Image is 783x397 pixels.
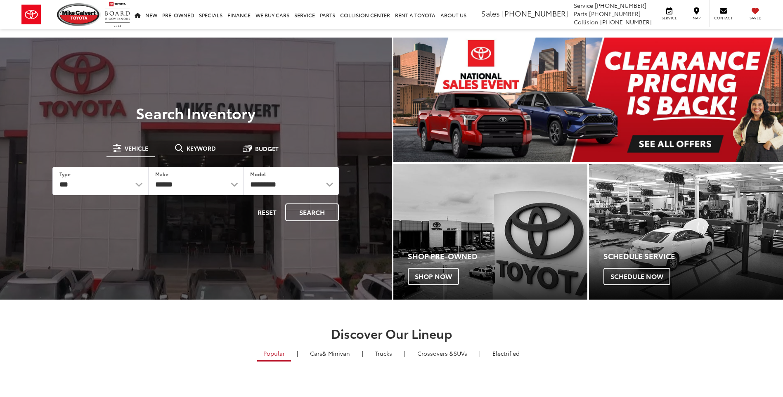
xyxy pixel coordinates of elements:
[589,164,783,300] div: Toyota
[369,346,398,360] a: Trucks
[595,1,646,9] span: [PHONE_NUMBER]
[408,252,587,260] h4: Shop Pre-Owned
[574,18,598,26] span: Collision
[304,346,356,360] a: Cars
[59,170,71,177] label: Type
[481,8,500,19] span: Sales
[687,15,705,21] span: Map
[603,268,670,285] span: Schedule Now
[603,252,783,260] h4: Schedule Service
[101,326,683,340] h2: Discover Our Lineup
[393,164,587,300] a: Shop Pre-Owned Shop Now
[57,3,101,26] img: Mike Calvert Toyota
[660,15,679,21] span: Service
[155,170,168,177] label: Make
[502,8,568,19] span: [PHONE_NUMBER]
[477,349,483,357] li: |
[589,9,641,18] span: [PHONE_NUMBER]
[360,349,365,357] li: |
[125,145,148,151] span: Vehicle
[257,346,291,362] a: Popular
[393,164,587,300] div: Toyota
[417,349,454,357] span: Crossovers &
[746,15,764,21] span: Saved
[402,349,407,357] li: |
[322,349,350,357] span: & Minivan
[574,9,587,18] span: Parts
[295,349,300,357] li: |
[600,18,652,26] span: [PHONE_NUMBER]
[255,146,279,151] span: Budget
[486,346,526,360] a: Electrified
[408,268,459,285] span: Shop Now
[714,15,733,21] span: Contact
[285,203,339,221] button: Search
[574,1,593,9] span: Service
[35,104,357,121] h3: Search Inventory
[589,164,783,300] a: Schedule Service Schedule Now
[187,145,216,151] span: Keyword
[250,170,266,177] label: Model
[251,203,284,221] button: Reset
[411,346,473,360] a: SUVs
